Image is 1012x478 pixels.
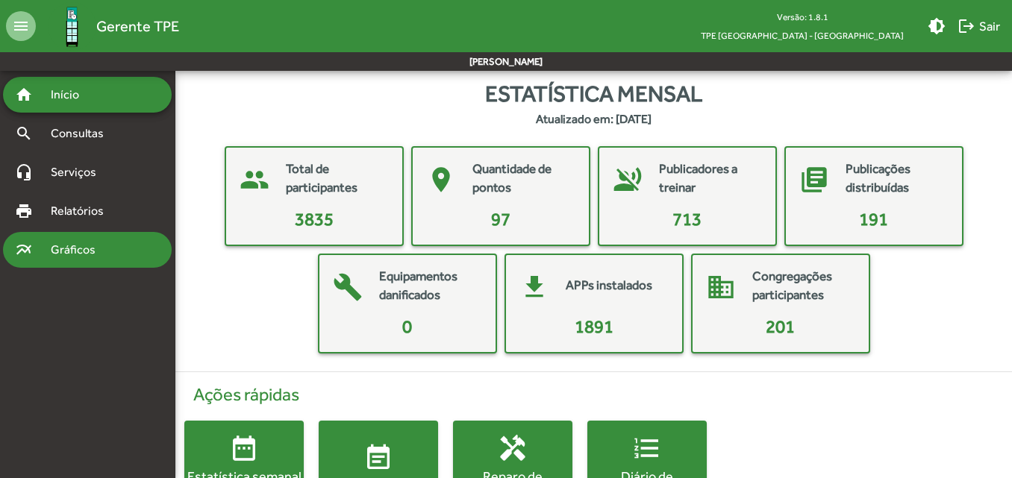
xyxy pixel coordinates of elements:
[184,384,1003,406] h4: Ações rápidas
[48,2,96,51] img: Logo
[229,433,259,463] mat-icon: date_range
[295,209,334,229] span: 3835
[632,433,662,463] mat-icon: format_list_numbered
[512,265,557,309] mat-icon: get_app
[672,209,702,229] span: 713
[689,7,916,26] div: Versão: 1.8.1
[498,433,528,463] mat-icon: handyman
[42,202,123,220] span: Relatórios
[15,241,33,259] mat-icon: multiline_chart
[699,265,743,309] mat-icon: domain
[42,125,123,142] span: Consultas
[6,11,36,41] mat-icon: menu
[566,276,652,295] mat-card-title: APPs instalados
[846,160,947,198] mat-card-title: Publicações distribuídas
[96,14,179,38] span: Gerente TPE
[232,157,277,202] mat-icon: people
[605,157,650,202] mat-icon: voice_over_off
[363,443,393,473] mat-icon: event_note
[792,157,837,202] mat-icon: library_books
[325,265,370,309] mat-icon: build
[472,160,574,198] mat-card-title: Quantidade de pontos
[15,202,33,220] mat-icon: print
[958,17,975,35] mat-icon: logout
[419,157,463,202] mat-icon: place
[42,163,116,181] span: Serviços
[536,110,652,128] strong: Atualizado em: [DATE]
[952,13,1006,40] button: Sair
[958,13,1000,40] span: Sair
[485,77,702,110] span: Estatística mensal
[15,163,33,181] mat-icon: headset_mic
[15,125,33,142] mat-icon: search
[575,316,613,336] span: 1891
[42,241,116,259] span: Gráficos
[379,267,481,305] mat-card-title: Equipamentos danificados
[15,86,33,104] mat-icon: home
[491,209,510,229] span: 97
[859,209,888,229] span: 191
[402,316,412,336] span: 0
[659,160,760,198] mat-card-title: Publicadores a treinar
[928,17,946,35] mat-icon: brightness_medium
[689,26,916,45] span: TPE [GEOGRAPHIC_DATA] - [GEOGRAPHIC_DATA]
[42,86,101,104] span: Início
[286,160,387,198] mat-card-title: Total de participantes
[766,316,795,336] span: 201
[36,2,179,51] a: Gerente TPE
[752,267,854,305] mat-card-title: Congregações participantes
